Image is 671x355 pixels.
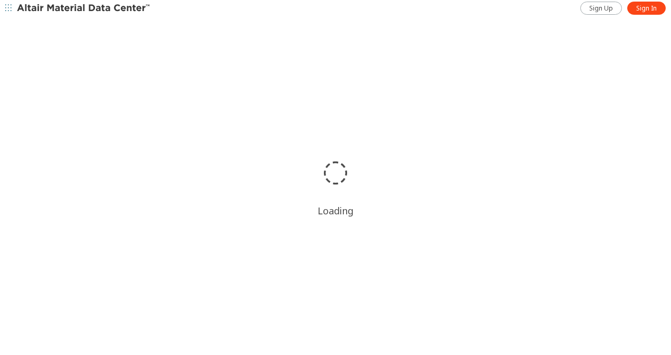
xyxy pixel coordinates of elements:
[589,4,613,13] span: Sign Up
[627,2,666,15] a: Sign In
[17,3,151,14] img: Altair Material Data Center
[580,2,622,15] a: Sign Up
[636,4,657,13] span: Sign In
[318,204,353,217] div: Loading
